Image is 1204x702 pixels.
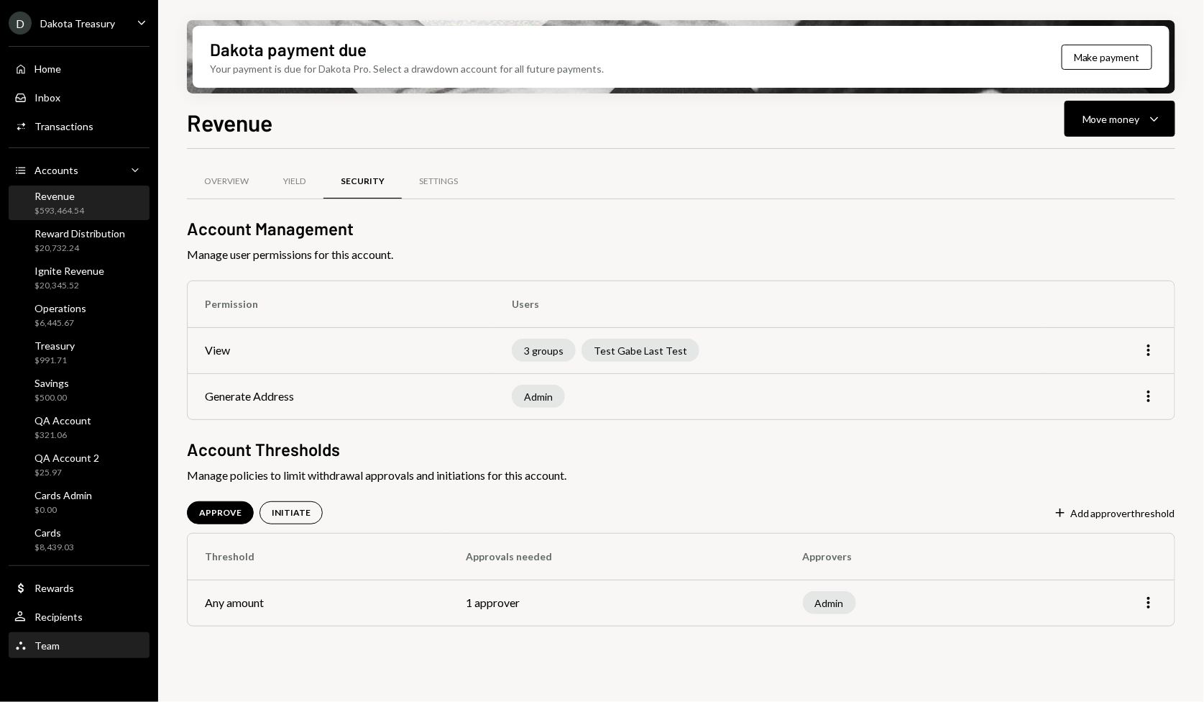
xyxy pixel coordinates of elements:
[187,108,272,137] h1: Revenue
[35,611,83,623] div: Recipients
[35,467,99,479] div: $25.97
[402,163,475,200] a: Settings
[35,452,99,464] div: QA Account 2
[9,632,150,658] a: Team
[9,157,150,183] a: Accounts
[512,339,576,362] div: 3 groups
[35,265,104,277] div: Ignite Revenue
[187,246,1175,263] span: Manage user permissions for this account.
[9,522,150,557] a: Cards$8,439.03
[35,489,92,501] div: Cards Admin
[803,591,856,614] div: Admin
[35,120,93,132] div: Transactions
[9,575,150,601] a: Rewards
[9,223,150,257] a: Reward Distribution$20,732.24
[35,582,74,594] div: Rewards
[210,37,367,61] div: Dakota payment due
[341,175,385,188] div: Security
[188,534,449,580] th: Threshold
[40,17,115,29] div: Dakota Treasury
[35,227,125,240] div: Reward Distribution
[35,205,84,217] div: $593,464.54
[35,355,75,367] div: $991.71
[35,542,74,554] div: $8,439.03
[9,298,150,332] a: Operations$6,445.67
[9,603,150,629] a: Recipients
[419,175,458,188] div: Settings
[204,175,249,188] div: Overview
[9,485,150,519] a: Cards Admin$0.00
[35,280,104,292] div: $20,345.52
[35,639,60,652] div: Team
[323,163,402,200] a: Security
[9,12,32,35] div: D
[449,534,786,580] th: Approvals needed
[9,84,150,110] a: Inbox
[449,580,786,626] td: 1 approver
[9,186,150,220] a: Revenue$593,464.54
[9,260,150,295] a: Ignite Revenue$20,345.52
[9,113,150,139] a: Transactions
[35,91,60,104] div: Inbox
[188,580,449,626] td: Any amount
[9,373,150,407] a: Savings$500.00
[35,392,69,404] div: $500.00
[35,339,75,352] div: Treasury
[187,467,1175,484] span: Manage policies to limit withdrawal approvals and initiations for this account.
[188,373,495,419] td: Generate Address
[35,526,74,539] div: Cards
[9,447,150,482] a: QA Account 2$25.97
[35,317,86,329] div: $6,445.67
[35,377,69,389] div: Savings
[199,507,242,519] div: APPROVE
[1062,45,1152,70] button: Make payment
[786,534,1030,580] th: Approvers
[495,281,1046,327] th: Users
[582,339,699,362] div: Test Gabe Last Test
[266,163,323,200] a: Yield
[512,385,565,408] div: Admin
[35,242,125,255] div: $20,732.24
[35,429,91,442] div: $321.06
[9,335,150,370] a: Treasury$991.71
[35,302,86,314] div: Operations
[35,504,92,516] div: $0.00
[272,507,311,519] div: INITIATE
[188,281,495,327] th: Permission
[1083,111,1140,127] div: Move money
[35,164,78,176] div: Accounts
[35,63,61,75] div: Home
[1053,506,1175,521] button: Add approverthreshold
[35,190,84,202] div: Revenue
[1065,101,1175,137] button: Move money
[187,163,266,200] a: Overview
[284,175,306,188] div: Yield
[9,55,150,81] a: Home
[9,410,150,445] a: QA Account$321.06
[35,414,91,427] div: QA Account
[187,216,1175,240] h2: Account Management
[210,61,604,76] div: Your payment is due for Dakota Pro. Select a drawdown account for all future payments.
[187,437,1175,461] h2: Account Thresholds
[188,327,495,373] td: View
